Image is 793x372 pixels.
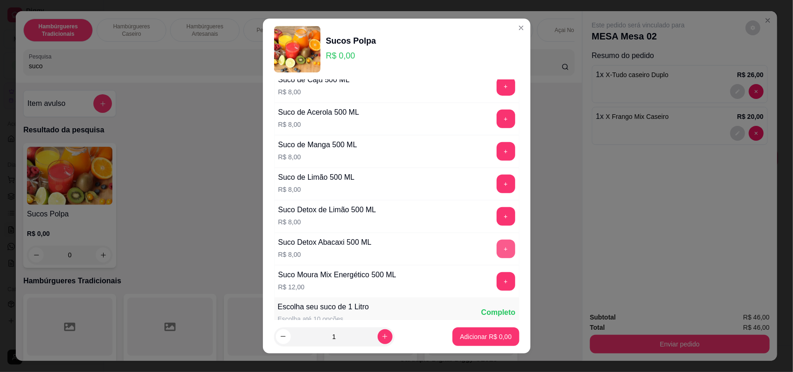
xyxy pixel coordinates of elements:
p: R$ 8,00 [278,87,350,97]
div: Sucos Polpa [326,34,376,47]
p: R$ 8,00 [278,120,359,129]
p: R$ 0,00 [326,49,376,62]
div: Escolha até 10 opções [278,314,369,324]
div: Suco Detox de Limão 500 ML [278,204,376,215]
p: R$ 8,00 [278,185,355,194]
div: Completo [481,307,516,318]
button: add [497,240,515,258]
button: add [497,272,515,291]
p: R$ 8,00 [278,152,357,162]
div: Suco de Acerola 500 ML [278,107,359,118]
p: R$ 12,00 [278,282,396,292]
button: add [497,207,515,226]
div: Suco Moura Mix Energético 500 ML [278,269,396,281]
div: Suco de Manga 500 ML [278,139,357,150]
p: Adicionar R$ 0,00 [460,332,511,341]
button: decrease-product-quantity [276,329,291,344]
button: add [497,77,515,96]
p: R$ 8,00 [278,250,372,259]
div: Suco de Limão 500 ML [278,172,355,183]
p: R$ 8,00 [278,217,376,227]
img: product-image [274,26,321,72]
div: Suco Detox Abacaxi 500 ML [278,237,372,248]
div: Escolha seu suco de 1 Litro [278,301,369,313]
button: add [497,142,515,161]
button: Close [514,20,529,35]
button: increase-product-quantity [378,329,393,344]
button: add [497,175,515,193]
button: add [497,110,515,128]
div: Suco de Caju 500 ML [278,74,350,85]
button: Adicionar R$ 0,00 [452,327,519,346]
